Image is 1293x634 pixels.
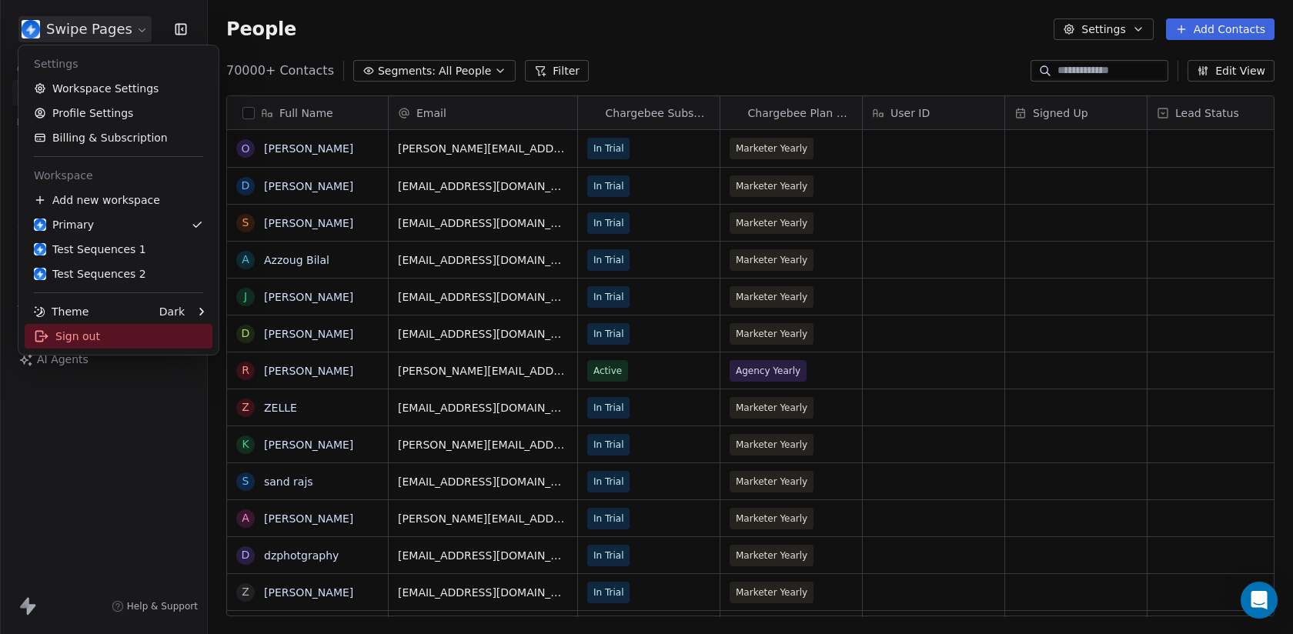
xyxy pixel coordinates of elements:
div: Primary [34,217,94,232]
a: Profile Settings [25,101,212,125]
img: user_01J93QE9VH11XXZQZDP4TWZEES.jpg [34,268,46,280]
div: Test Sequences 2 [34,266,146,282]
a: Billing & Subscription [25,125,212,150]
div: Settings [25,52,212,76]
div: Add new workspace [25,188,212,212]
div: Sign out [25,324,212,349]
a: Workspace Settings [25,76,212,101]
div: Test Sequences 1 [34,242,146,257]
img: user_01J93QE9VH11XXZQZDP4TWZEES.jpg [34,219,46,231]
div: Workspace [25,163,212,188]
div: Theme [34,304,89,319]
img: user_01J93QE9VH11XXZQZDP4TWZEES.jpg [34,243,46,255]
div: Dark [159,304,185,319]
